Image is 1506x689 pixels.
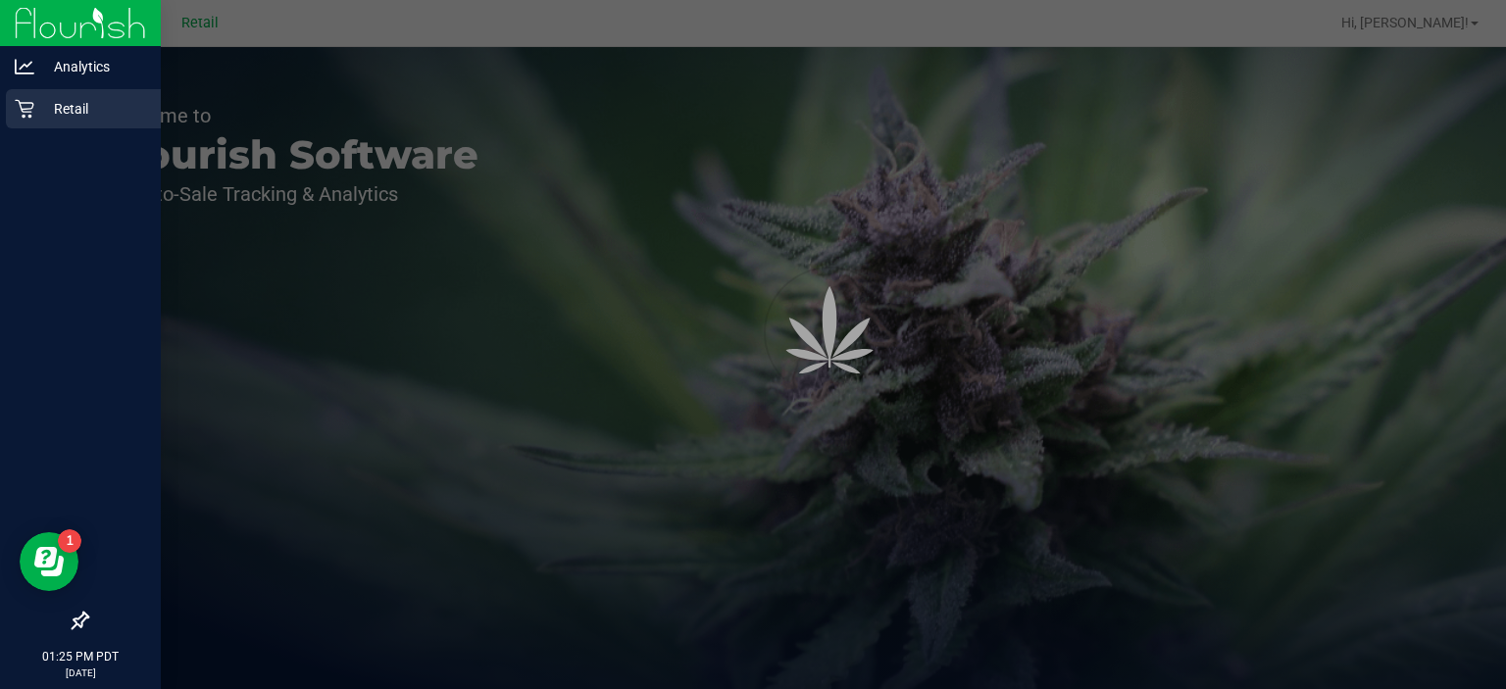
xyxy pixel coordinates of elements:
iframe: Resource center [20,532,78,591]
p: Retail [34,97,152,121]
iframe: Resource center unread badge [58,529,81,553]
p: Analytics [34,55,152,78]
p: [DATE] [9,665,152,680]
inline-svg: Analytics [15,57,34,76]
p: 01:25 PM PDT [9,648,152,665]
inline-svg: Retail [15,99,34,119]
